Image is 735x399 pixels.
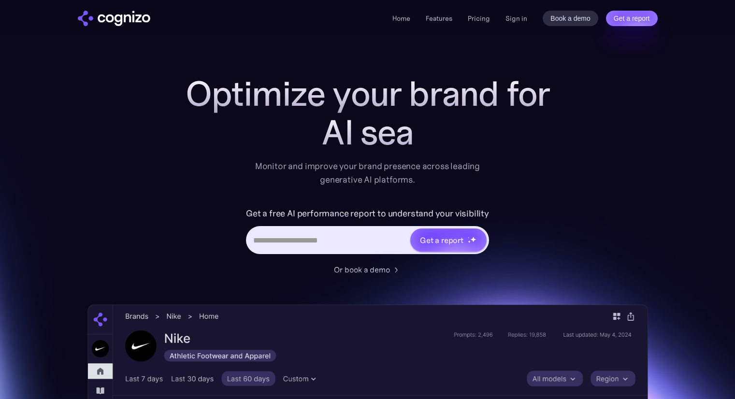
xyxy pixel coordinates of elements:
img: cognizo logo [78,11,150,26]
a: Home [392,14,410,23]
img: star [470,236,476,242]
div: AI sea [174,113,561,152]
a: home [78,11,150,26]
a: Book a demo [543,11,598,26]
div: Get a report [420,234,463,246]
a: Or book a demo [334,264,402,275]
img: star [468,240,471,243]
a: Pricing [468,14,490,23]
h1: Optimize your brand for [174,74,561,113]
label: Get a free AI performance report to understand your visibility [246,206,489,221]
div: Monitor and improve your brand presence across leading generative AI platforms. [249,159,487,186]
a: Sign in [505,13,527,24]
a: Get a report [606,11,658,26]
a: Features [426,14,452,23]
a: Get a reportstarstarstar [409,228,488,253]
div: Or book a demo [334,264,390,275]
img: star [468,237,469,238]
form: Hero URL Input Form [246,206,489,259]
